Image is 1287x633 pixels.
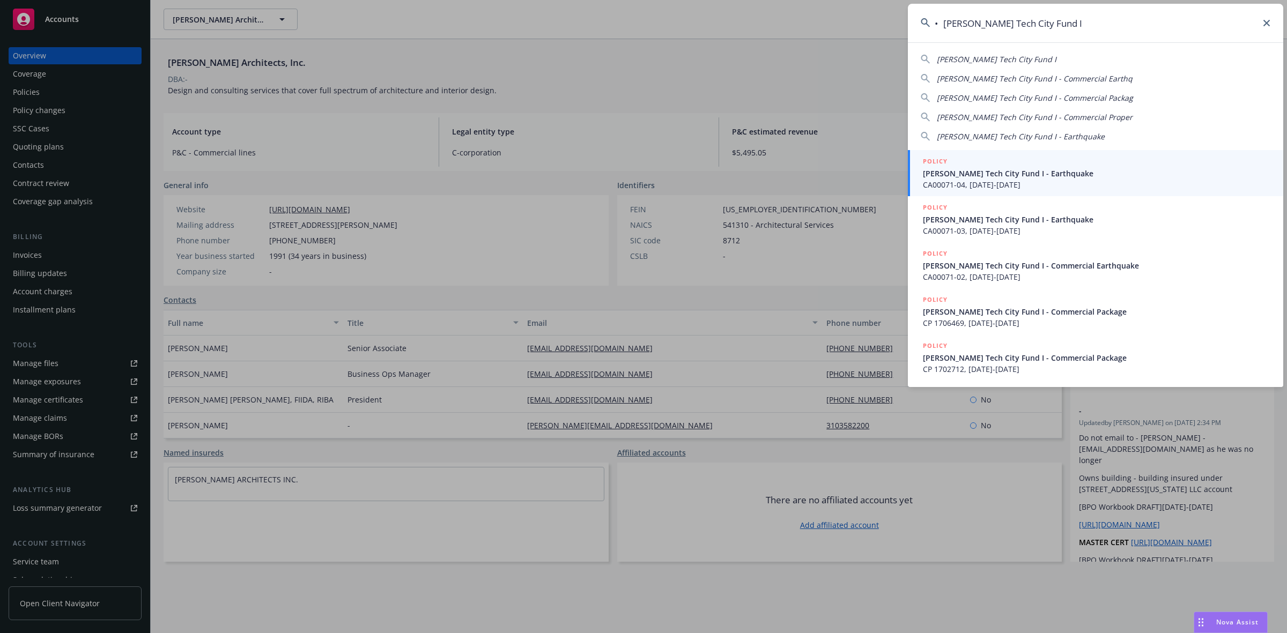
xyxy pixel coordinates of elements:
span: [PERSON_NAME] Tech City Fund I - Commercial Package [923,352,1270,363]
span: [PERSON_NAME] Tech City Fund I - Commercial Proper [937,112,1133,122]
span: [PERSON_NAME] Tech City Fund I - Commercial Packag [937,93,1133,103]
span: [PERSON_NAME] Tech City Fund I - Earthquake [937,131,1105,142]
span: Nova Assist [1216,617,1259,627]
h5: POLICY [923,156,948,167]
span: [PERSON_NAME] Tech City Fund I - Commercial Package [923,306,1270,317]
h5: POLICY [923,248,948,259]
div: Drag to move [1194,612,1208,632]
span: CA00071-04, [DATE]-[DATE] [923,179,1270,190]
h5: POLICY [923,340,948,351]
a: POLICY[PERSON_NAME] Tech City Fund I - Commercial PackageCP 1702712, [DATE]-[DATE] [908,334,1283,381]
a: POLICY[PERSON_NAME] Tech City Fund I - Commercial PackageCP 1706469, [DATE]-[DATE] [908,288,1283,334]
a: POLICY[PERSON_NAME] Tech City Fund I - EarthquakeCA00071-04, [DATE]-[DATE] [908,150,1283,196]
h5: POLICY [923,202,948,213]
span: CP 1706469, [DATE]-[DATE] [923,317,1270,329]
span: [PERSON_NAME] Tech City Fund I - Earthquake [923,214,1270,225]
a: POLICY[PERSON_NAME] Tech City Fund I - EarthquakeCA00071-03, [DATE]-[DATE] [908,196,1283,242]
span: [PERSON_NAME] Tech City Fund I - Commercial Earthquake [923,260,1270,271]
span: CA00071-03, [DATE]-[DATE] [923,225,1270,236]
span: [PERSON_NAME] Tech City Fund I [937,54,1056,64]
span: CA00071-02, [DATE]-[DATE] [923,271,1270,282]
span: CP 1702712, [DATE]-[DATE] [923,363,1270,375]
span: [PERSON_NAME] Tech City Fund I - Commercial Earthq [937,73,1133,84]
h5: POLICY [923,294,948,305]
span: [PERSON_NAME] Tech City Fund I - Earthquake [923,168,1270,179]
a: POLICY[PERSON_NAME] Tech City Fund I - Commercial EarthquakeCA00071-02, [DATE]-[DATE] [908,242,1283,288]
button: Nova Assist [1194,612,1268,633]
input: Search... [908,4,1283,42]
